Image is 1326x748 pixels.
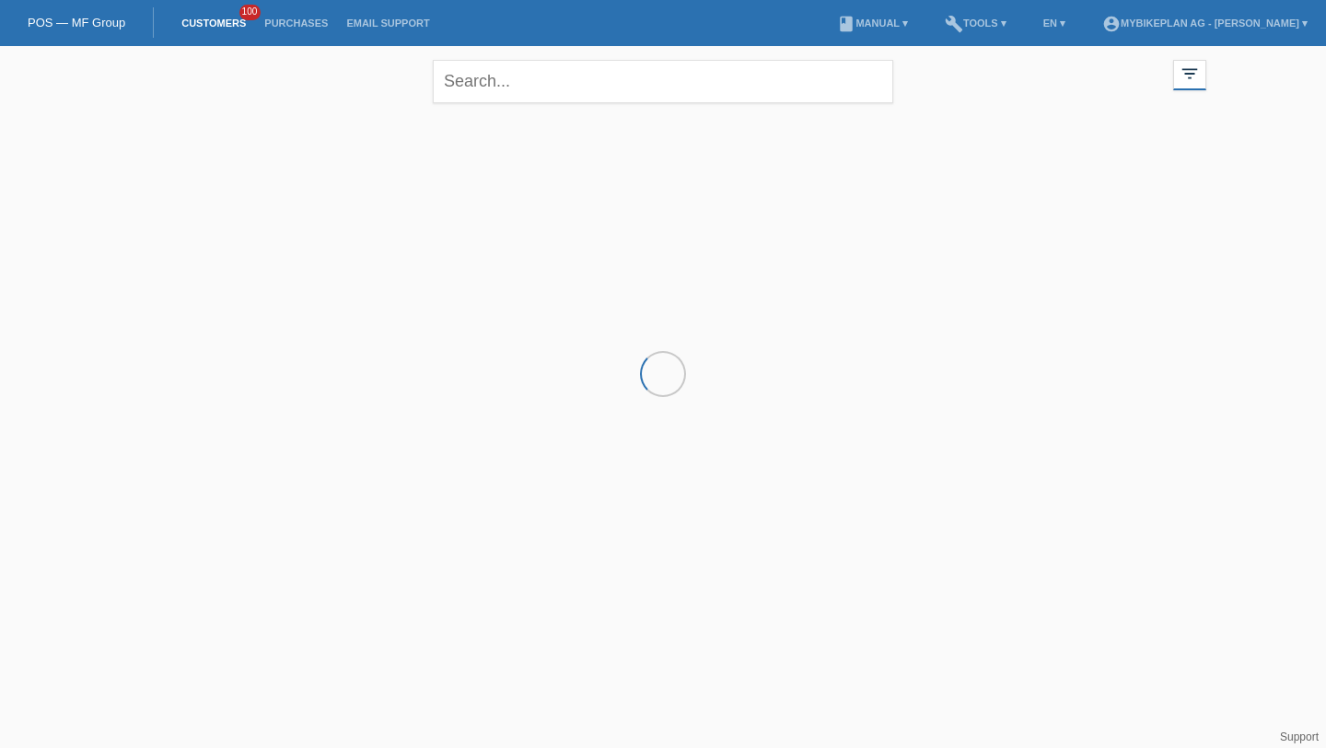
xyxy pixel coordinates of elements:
span: 100 [239,5,262,20]
i: account_circle [1102,15,1121,33]
input: Search... [433,60,893,103]
a: Support [1280,730,1319,743]
a: buildTools ▾ [936,18,1016,29]
a: Email Support [337,18,438,29]
i: build [945,15,963,33]
i: filter_list [1180,64,1200,84]
i: book [837,15,855,33]
a: EN ▾ [1034,18,1075,29]
a: bookManual ▾ [828,18,917,29]
a: Customers [172,18,255,29]
a: Purchases [255,18,337,29]
a: account_circleMybikeplan AG - [PERSON_NAME] ▾ [1093,18,1317,29]
a: POS — MF Group [28,16,125,29]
